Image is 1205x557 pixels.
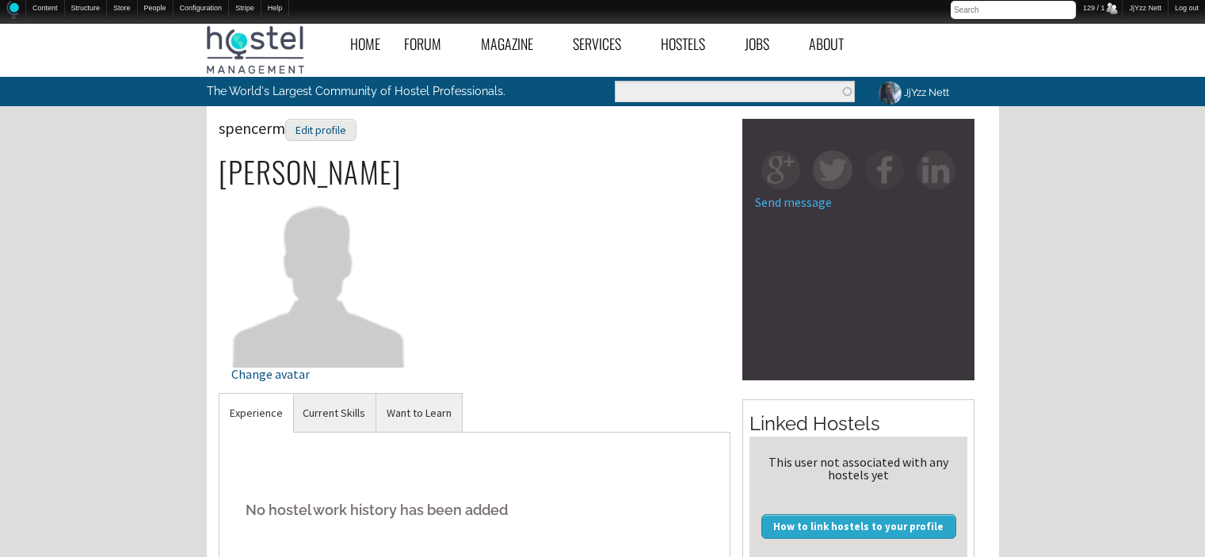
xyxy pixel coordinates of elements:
[6,1,19,19] img: Home
[219,394,293,433] a: Experience
[207,26,304,74] img: Hostel Management Home
[561,26,649,62] a: Services
[219,155,731,189] h2: [PERSON_NAME]
[376,394,462,433] a: Want to Learn
[951,1,1076,19] input: Search
[865,151,904,189] img: fb-square.png
[797,26,871,62] a: About
[761,151,800,189] img: gp-square.png
[231,368,406,380] div: Change avatar
[749,410,967,437] h2: Linked Hostels
[285,118,357,138] a: Edit profile
[469,26,561,62] a: Magazine
[292,394,376,433] a: Current Skills
[756,456,961,481] div: This user not associated with any hostels yet
[231,486,719,534] h5: No hostel work history has been added
[392,26,469,62] a: Forum
[285,119,357,142] div: Edit profile
[876,79,904,107] img: JjYzz Nett's picture
[231,270,406,380] a: Change avatar
[219,118,357,138] span: spencerm
[649,26,733,62] a: Hostels
[755,194,832,210] a: Send message
[761,514,956,538] a: How to link hostels to your profile
[615,81,855,102] input: Enter the terms you wish to search for.
[207,77,537,105] p: The World's Largest Community of Hostel Professionals.
[733,26,797,62] a: Jobs
[917,151,955,189] img: in-square.png
[813,151,852,189] img: tw-square.png
[867,77,959,108] a: JjYzz Nett
[338,26,392,62] a: Home
[231,192,406,367] img: spencerm's picture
